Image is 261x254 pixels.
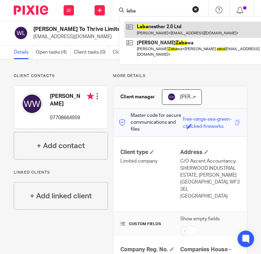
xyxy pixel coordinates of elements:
[180,193,240,200] p: [GEOGRAPHIC_DATA]
[113,73,247,79] p: More details
[180,95,218,99] span: [PERSON_NAME]
[120,149,180,156] h4: Client type
[180,179,240,193] p: [GEOGRAPHIC_DATA], WF3 3EL
[119,112,183,133] p: Master code for secure communications and files
[33,33,154,40] p: [EMAIL_ADDRESS][DOMAIN_NAME]
[120,93,155,100] h3: Client manager
[30,191,92,201] h4: + Add linked client
[14,46,32,59] a: Details
[87,93,94,100] i: Primary
[14,170,108,175] p: Linked clients
[180,158,240,179] p: C/O Ascent Accountancy, SHERWOOD INDUSTRIAL ESTATE, [PERSON_NAME]
[14,26,28,40] img: svg%3E
[21,93,43,115] img: svg%3E
[36,46,70,59] a: Open tasks (4)
[180,216,220,222] label: Show empty fields
[183,116,233,124] div: free-range-sea-green-checked-fireworks
[180,149,240,156] h4: Address
[167,93,176,101] img: svg%3E
[14,5,48,15] img: Pixie
[113,46,153,59] a: Closed tasks (29)
[192,6,199,13] button: Clear
[14,73,108,79] p: Client contacts
[33,26,130,33] h2: [PERSON_NAME] To Thrive Limited
[126,8,188,14] input: Search
[50,93,94,108] h4: [PERSON_NAME]
[50,114,94,121] p: 07708664959
[74,46,109,59] a: Client tasks (0)
[120,221,180,227] h4: CUSTOM FIELDS
[120,158,180,165] p: Limited company
[120,246,180,253] h4: Company Reg. No.
[37,141,85,151] h4: + Add contact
